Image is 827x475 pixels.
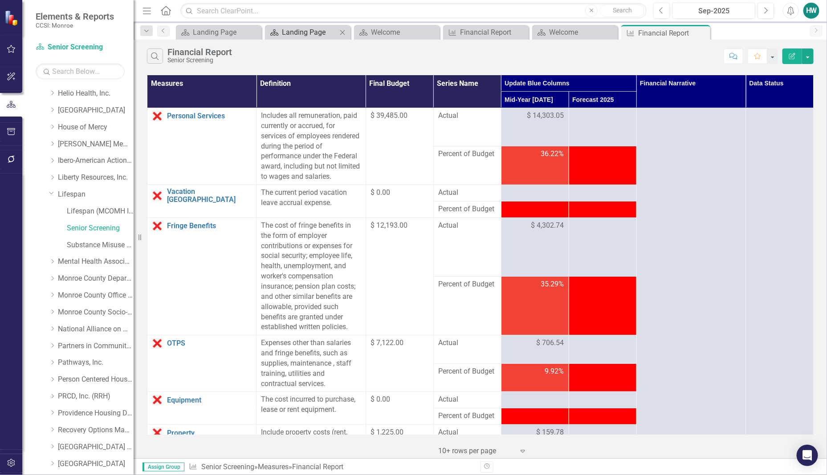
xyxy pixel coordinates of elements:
td: Double-Click to Edit [569,425,636,443]
img: Data Error [152,221,163,231]
span: $ 0.00 [371,395,390,403]
div: Include property costs (rent, MILR, real estate taxes, property and casualty insurance, etc.) [261,427,361,458]
span: Percent of Budget [438,149,497,159]
span: $ 159.78 [537,427,564,438]
div: Landing Page [282,27,337,38]
span: $ 39,485.00 [371,111,407,120]
span: Percent of Budget [438,411,497,421]
a: Personal Services [167,112,252,120]
td: Double-Click to Edit [257,108,366,185]
div: Financial Report [460,27,526,38]
td: Double-Click to Edit Right Click for Context Menu [147,185,257,217]
input: Search Below... [36,64,125,79]
a: House of Mercy [58,122,134,133]
a: Monroe County Office of Mental Health [58,290,134,301]
td: Double-Click to Edit [569,108,636,146]
a: Financial Report [445,27,526,38]
div: Financial Report [167,47,232,57]
span: Percent of Budget [438,366,497,377]
a: Providence Housing Development Corporation [58,408,134,419]
span: Actual [438,221,497,231]
img: Data Error [152,338,163,349]
img: Data Error [152,394,163,405]
td: Double-Click to Edit [433,425,501,443]
a: Lifespan (MCOMH Internal) [67,206,134,217]
a: Equipment [167,396,252,404]
img: Data Error [152,190,163,201]
a: National Alliance on Mental Illness [58,324,134,334]
a: Property [167,429,252,437]
span: $ 1,225.00 [371,428,403,436]
div: Welcome [549,27,615,38]
span: $ 4,302.74 [531,221,564,231]
td: Double-Click to Edit [433,335,501,364]
a: Fringe Benefits [167,222,252,230]
span: $ 7,122.00 [371,338,403,347]
div: The cost of fringe benefits in the form of employer contributions or expenses for social security... [261,221,361,332]
td: Double-Click to Edit [569,392,636,408]
td: Double-Click to Edit [257,392,366,425]
button: HW [803,3,819,19]
td: Double-Click to Edit Right Click for Context Menu [147,217,257,335]
span: Search [613,7,632,14]
div: Sep-2025 [676,6,752,16]
td: Double-Click to Edit [257,425,366,461]
span: $ 706.54 [537,338,564,348]
a: Welcome [534,27,615,38]
span: Actual [438,394,497,405]
span: Actual [438,111,497,121]
td: Double-Click to Edit [501,425,569,443]
td: Double-Click to Edit [569,217,636,276]
a: Ibero-American Action League, Inc. [58,156,134,166]
a: Person Centered Housing Options, Inc. [58,374,134,385]
a: Mental Health Association [58,257,134,267]
img: ClearPoint Strategy [4,10,20,26]
div: » » [189,462,474,472]
a: Landing Page [178,27,259,38]
td: Double-Click to Edit [433,185,501,201]
td: Double-Click to Edit [501,108,569,146]
span: 35.29% [541,279,564,290]
a: Liberty Resources, Inc. [58,173,134,183]
button: Search [600,4,644,17]
td: Double-Click to Edit Right Click for Context Menu [147,108,257,185]
td: Double-Click to Edit [257,185,366,217]
input: Search ClearPoint... [180,3,647,19]
td: Double-Click to Edit [433,108,501,146]
span: 36.22% [541,149,564,159]
a: Vacation [GEOGRAPHIC_DATA] [167,188,252,203]
small: CCSI: Monroe [36,22,114,29]
td: Double-Click to Edit [501,392,569,408]
a: Partners in Community Development [58,341,134,351]
a: Pathways, Inc. [58,358,134,368]
a: Senior Screening [201,463,254,471]
td: Double-Click to Edit [501,335,569,364]
div: The cost incurred to purchase, lease or rent equipment. [261,394,361,415]
span: 9.92% [545,366,564,377]
td: Double-Click to Edit [433,392,501,408]
a: Senior Screening [67,223,134,233]
td: Double-Click to Edit [257,335,366,392]
td: Double-Click to Edit [569,335,636,364]
div: Landing Page [193,27,259,38]
a: Monroe County Socio-Legal Center [58,307,134,318]
span: $ 12,193.00 [371,221,407,229]
td: Double-Click to Edit [257,217,366,335]
span: $ 14,303.05 [527,111,564,121]
div: Includes all remuneration, paid currently or accrued, for services of employees rendered during t... [261,111,361,182]
div: Financial Report [292,463,343,471]
a: Landing Page [267,27,337,38]
a: Monroe County Department of Social Services [58,274,134,284]
div: Senior Screening [167,57,232,64]
span: Assign Group [143,463,184,471]
a: Substance Misuse Education [67,240,134,250]
span: Elements & Reports [36,11,114,22]
a: Senior Screening [36,42,125,52]
td: Double-Click to Edit [433,217,501,276]
a: Lifespan [58,189,134,200]
span: Actual [438,188,497,198]
span: Actual [438,427,497,438]
a: OTPS [167,339,252,347]
a: Helio Health, Inc. [58,89,134,99]
a: [GEOGRAPHIC_DATA] [58,459,134,469]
